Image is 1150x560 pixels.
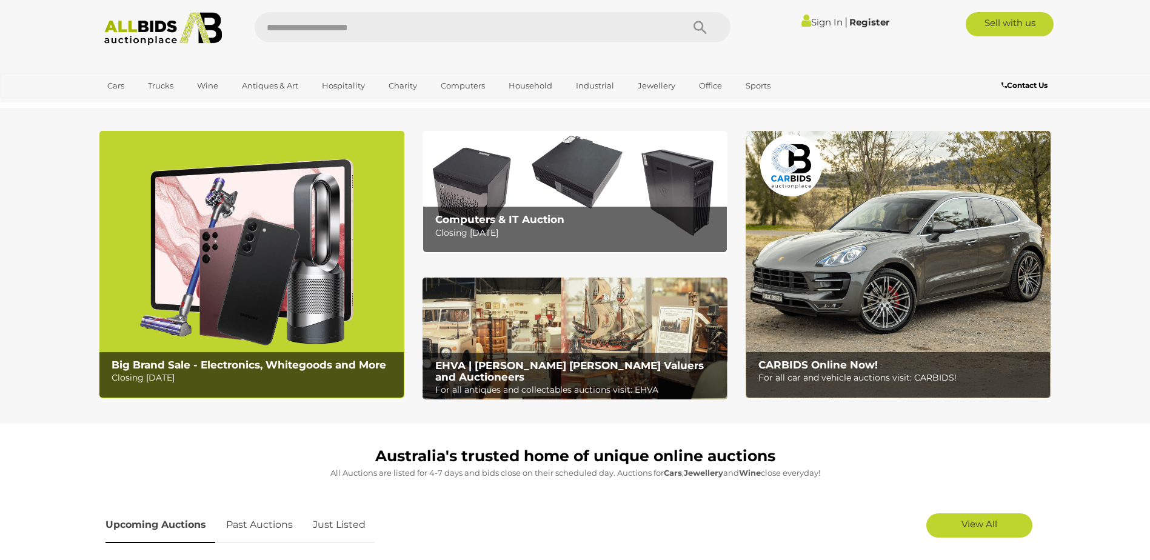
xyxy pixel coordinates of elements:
[568,76,622,96] a: Industrial
[433,76,493,96] a: Computers
[112,370,397,385] p: Closing [DATE]
[234,76,306,96] a: Antiques & Art
[105,466,1045,480] p: All Auctions are listed for 4-7 days and bids close on their scheduled day. Auctions for , and cl...
[801,16,843,28] a: Sign In
[844,15,847,28] span: |
[381,76,425,96] a: Charity
[105,448,1045,465] h1: Australia's trusted home of unique online auctions
[758,359,878,371] b: CARBIDS Online Now!
[435,382,721,398] p: For all antiques and collectables auctions visit: EHVA
[684,468,723,478] strong: Jewellery
[758,370,1044,385] p: For all car and vehicle auctions visit: CARBIDS!
[926,513,1032,538] a: View All
[670,12,730,42] button: Search
[1001,79,1051,92] a: Contact Us
[501,76,560,96] a: Household
[105,507,215,543] a: Upcoming Auctions
[435,359,704,383] b: EHVA | [PERSON_NAME] [PERSON_NAME] Valuers and Auctioneers
[189,76,226,96] a: Wine
[217,507,302,543] a: Past Auctions
[691,76,730,96] a: Office
[314,76,373,96] a: Hospitality
[1001,81,1048,90] b: Contact Us
[966,12,1054,36] a: Sell with us
[423,131,727,253] img: Computers & IT Auction
[746,131,1051,398] img: CARBIDS Online Now!
[112,359,386,371] b: Big Brand Sale - Electronics, Whitegoods and More
[435,213,564,225] b: Computers & IT Auction
[739,468,761,478] strong: Wine
[423,278,727,400] a: EHVA | Evans Hastings Valuers and Auctioneers EHVA | [PERSON_NAME] [PERSON_NAME] Valuers and Auct...
[99,96,201,116] a: [GEOGRAPHIC_DATA]
[746,131,1051,398] a: CARBIDS Online Now! CARBIDS Online Now! For all car and vehicle auctions visit: CARBIDS!
[849,16,889,28] a: Register
[435,225,721,241] p: Closing [DATE]
[140,76,181,96] a: Trucks
[423,131,727,253] a: Computers & IT Auction Computers & IT Auction Closing [DATE]
[98,12,229,45] img: Allbids.com.au
[664,468,682,478] strong: Cars
[99,131,404,398] img: Big Brand Sale - Electronics, Whitegoods and More
[630,76,683,96] a: Jewellery
[738,76,778,96] a: Sports
[99,76,132,96] a: Cars
[423,278,727,400] img: EHVA | Evans Hastings Valuers and Auctioneers
[99,131,404,398] a: Big Brand Sale - Electronics, Whitegoods and More Big Brand Sale - Electronics, Whitegoods and Mo...
[961,518,997,530] span: View All
[304,507,375,543] a: Just Listed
